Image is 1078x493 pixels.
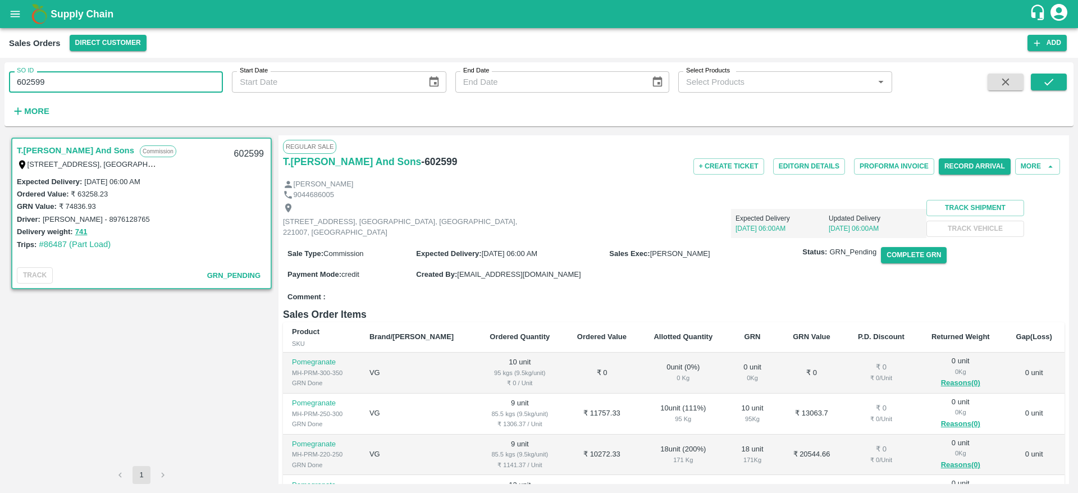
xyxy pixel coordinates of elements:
div: customer-support [1029,4,1049,24]
button: Reasons(0) [926,459,994,472]
label: Expected Delivery : [17,177,82,186]
strong: More [24,107,49,116]
div: 0 Kg [736,373,769,383]
div: ₹ 1306.37 / Unit [485,419,555,429]
td: ₹ 13063.7 [778,394,845,435]
p: [PERSON_NAME] [294,179,354,190]
label: ₹ 74836.93 [59,202,96,211]
input: Select Products [682,75,870,89]
div: 85.5 kgs (9.5kg/unit) [485,449,555,459]
div: 0 Kg [649,373,718,383]
div: 95 kgs (9.5kg/unit) [485,368,555,378]
label: Start Date [240,66,268,75]
p: Pomegranate [292,439,351,450]
p: [DATE] 06:00AM [736,223,829,234]
div: SKU [292,339,351,349]
label: Driver: [17,215,40,223]
div: ₹ 0 / Unit [854,455,909,465]
td: 9 unit [476,394,564,435]
label: Comment : [287,292,326,303]
div: MH-PRM-300-350 [292,368,351,378]
label: Expected Delivery : [416,249,481,258]
label: Sales Exec : [609,249,650,258]
div: ₹ 0 / Unit [854,373,909,383]
p: [DATE] 06:00AM [829,223,922,234]
b: Brand/[PERSON_NAME] [369,332,454,341]
b: Allotted Quantity [654,332,712,341]
button: Open [874,75,888,89]
td: 0 unit [1003,353,1065,394]
div: 0 Kg [926,407,994,417]
p: Pomegranate [292,480,351,491]
div: 602599 [227,141,271,167]
div: 0 unit ( 0 %) [649,362,718,383]
p: 9044686005 [294,190,334,200]
div: ₹ 1141.37 / Unit [485,460,555,470]
div: 10 unit ( 111 %) [649,403,718,424]
div: 85.5 kgs (9.5kg/unit) [485,409,555,419]
div: 0 unit [926,356,994,390]
p: Expected Delivery [736,213,829,223]
span: Regular Sale [283,140,336,153]
b: Ordered Quantity [490,332,550,341]
button: + Create Ticket [693,158,764,175]
td: ₹ 0 [564,353,640,394]
button: Reasons(0) [926,377,994,390]
img: logo [28,3,51,25]
div: 0 unit [736,362,769,383]
label: [DATE] 06:00 AM [84,177,140,186]
div: MH-PRM-220-250 [292,449,351,459]
b: P.D. Discount [858,332,905,341]
b: GRN [744,332,761,341]
input: Start Date [232,71,419,93]
label: Payment Mode : [287,270,341,279]
td: 0 unit [1003,394,1065,435]
label: Trips: [17,240,36,249]
nav: pagination navigation [109,466,173,484]
td: VG [360,435,476,476]
h6: - 602599 [421,154,457,170]
p: Updated Delivery [829,213,922,223]
button: Choose date [647,71,668,93]
button: Record Arrival [939,158,1011,175]
button: Select DC [70,35,147,51]
div: 10 unit [736,403,769,424]
span: [DATE] 06:00 AM [482,249,537,258]
button: Reasons(0) [926,418,994,431]
span: credit [341,270,359,279]
label: End Date [463,66,489,75]
button: Add [1027,35,1067,51]
span: GRN_Pending [829,247,876,258]
button: Choose date [423,71,445,93]
div: MH-PRM-250-300 [292,409,351,419]
button: EditGRN Details [773,158,845,175]
div: ₹ 0 [854,444,909,455]
label: Status: [802,247,827,258]
td: VG [360,353,476,394]
a: T.[PERSON_NAME] And Sons [283,154,421,170]
p: Commission [140,145,176,157]
button: open drawer [2,1,28,27]
div: account of current user [1049,2,1069,26]
div: 95 Kg [649,414,718,424]
label: SO ID [17,66,34,75]
div: 0 Kg [926,448,994,458]
div: ₹ 0 [854,362,909,373]
input: Enter SO ID [9,71,223,93]
button: More [9,102,52,121]
label: Delivery weight: [17,227,73,236]
label: Ordered Value: [17,190,68,198]
a: #86487 (Part Load) [39,240,111,249]
label: Select Products [686,66,730,75]
label: GRN Value: [17,202,57,211]
div: 18 unit [736,444,769,465]
span: [EMAIL_ADDRESS][DOMAIN_NAME] [457,270,581,279]
div: 18 unit ( 200 %) [649,444,718,465]
input: End Date [455,71,642,93]
b: Ordered Value [577,332,627,341]
td: ₹ 10272.33 [564,435,640,476]
div: 0 unit [926,397,994,431]
button: page 1 [133,466,150,484]
label: [PERSON_NAME] - 8976128765 [43,215,150,223]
